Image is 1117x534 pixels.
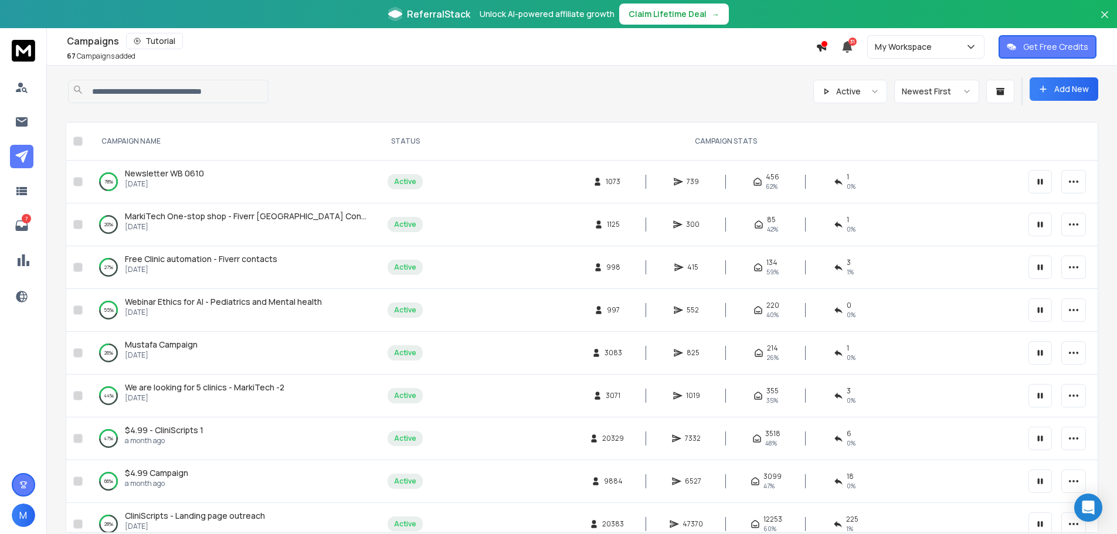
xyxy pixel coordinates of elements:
[394,519,416,529] div: Active
[847,258,851,267] span: 3
[87,246,381,289] td: 27%Free Clinic automation - Fiverr contacts[DATE]
[607,305,620,315] span: 997
[686,391,700,400] span: 1019
[125,351,198,360] p: [DATE]
[104,304,114,316] p: 55 %
[602,519,624,529] span: 20383
[87,375,381,417] td: 44%We are looking for 5 clinics - MarkiTech -2[DATE]
[604,477,623,486] span: 9884
[67,33,816,49] div: Campaigns
[711,8,719,20] span: →
[67,52,135,61] p: Campaigns added
[87,289,381,332] td: 55%Webinar Ethics for AI - Pediatrics and Mental health[DATE]
[87,161,381,203] td: 78%Newsletter WB 0610[DATE]
[67,51,76,61] span: 67
[104,390,114,402] p: 44 %
[687,177,699,186] span: 739
[606,391,620,400] span: 3071
[999,35,1096,59] button: Get Free Credits
[125,339,198,350] span: Mustafa Campaign
[894,80,979,103] button: Newest First
[125,467,188,478] span: $4.99 Campaign
[125,253,277,264] span: Free Clinic automation - Fiverr contacts
[847,353,855,362] span: 0 %
[394,434,416,443] div: Active
[1023,41,1088,53] p: Get Free Credits
[12,504,35,527] button: M
[125,253,277,265] a: Free Clinic automation - Fiverr contacts
[125,168,204,179] a: Newsletter WB 0610
[381,123,430,161] th: STATUS
[606,263,620,272] span: 998
[847,386,851,396] span: 3
[766,396,778,405] span: 35 %
[125,265,277,274] p: [DATE]
[766,172,779,182] span: 456
[125,436,203,445] p: a month ago
[125,308,322,317] p: [DATE]
[394,177,416,186] div: Active
[847,225,855,234] span: 0 %
[1030,77,1098,101] button: Add New
[125,510,265,522] a: CliniScripts - Landing page outreach
[125,222,369,232] p: [DATE]
[619,4,729,25] button: Claim Lifetime Deal→
[407,7,470,21] span: ReferralStack
[126,33,183,49] button: Tutorial
[607,220,620,229] span: 1125
[766,386,779,396] span: 355
[847,172,849,182] span: 1
[766,258,778,267] span: 134
[687,305,699,315] span: 552
[763,472,782,481] span: 3099
[766,182,778,191] span: 62 %
[125,424,203,436] a: $4.99 - CliniScripts 1
[767,343,778,353] span: 214
[602,434,624,443] span: 20329
[763,524,776,533] span: 60 %
[685,434,701,443] span: 7332
[125,522,265,531] p: [DATE]
[125,296,322,307] span: Webinar Ethics for AI - Pediatrics and Mental health
[394,305,416,315] div: Active
[685,477,701,486] span: 6527
[125,210,484,222] span: MarkiTech One-stop shop - Fiverr [GEOGRAPHIC_DATA] Contacts 3 + [GEOGRAPHIC_DATA]
[125,510,265,521] span: CliniScripts - Landing page outreach
[847,310,855,319] span: 0 %
[687,263,699,272] span: 415
[847,215,849,225] span: 1
[22,214,31,223] p: 7
[847,396,855,405] span: 0 %
[104,176,113,188] p: 78 %
[765,438,777,448] span: 48 %
[766,310,779,319] span: 40 %
[10,214,33,237] a: 7
[847,438,855,448] span: 0 %
[848,38,857,46] span: 31
[104,219,113,230] p: 20 %
[394,263,416,272] div: Active
[875,41,936,53] p: My Workspace
[846,524,853,533] span: 1 %
[87,417,381,460] td: 47%$4.99 - CliniScripts 1a month ago
[125,382,284,393] a: We are looking for 5 clinics - MarkiTech -2
[765,429,780,438] span: 3518
[767,225,778,234] span: 42 %
[394,220,416,229] div: Active
[763,515,782,524] span: 12253
[605,348,622,358] span: 3083
[836,86,861,97] p: Active
[104,518,113,530] p: 28 %
[125,479,188,488] p: a month ago
[87,203,381,246] td: 20%MarkiTech One-stop shop - Fiverr [GEOGRAPHIC_DATA] Contacts 3 + [GEOGRAPHIC_DATA][DATE]
[104,261,113,273] p: 27 %
[430,123,1021,161] th: CAMPAIGN STATS
[125,467,188,479] a: $4.99 Campaign
[766,301,779,310] span: 220
[104,347,113,359] p: 26 %
[847,182,855,191] span: 0 %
